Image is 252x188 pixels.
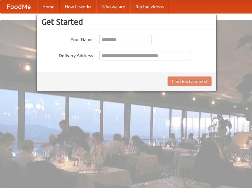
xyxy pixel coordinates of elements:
[96,0,130,13] a: Who we are
[41,35,93,43] label: Your Name
[41,51,93,59] label: Delivery Address
[130,0,169,13] a: Recipe videos
[41,17,212,27] h3: Get Started
[60,0,96,13] a: How it works
[37,0,60,13] a: Home
[0,0,37,13] a: FoodMe
[168,76,212,86] button: Find Restaurants!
